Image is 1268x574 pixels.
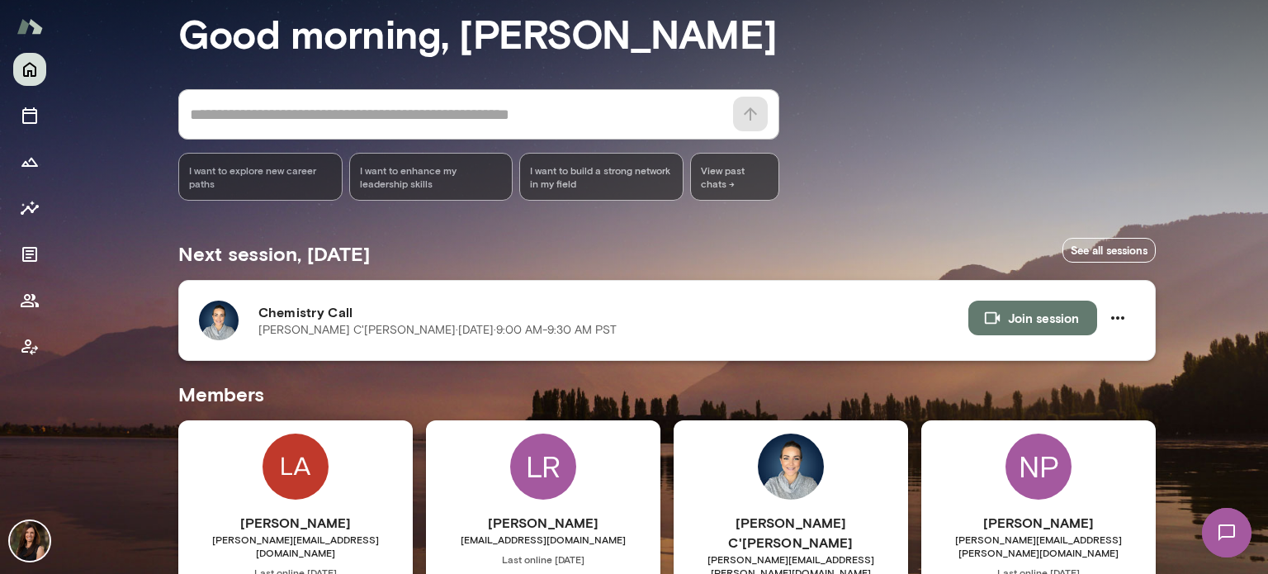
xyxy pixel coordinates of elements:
[758,434,824,500] img: Tiffany C'deBaca
[13,192,46,225] button: Insights
[189,164,332,190] span: I want to explore new career paths
[530,164,673,190] span: I want to build a strong network in my field
[519,153,684,201] div: I want to build a strong network in my field
[360,164,503,190] span: I want to enhance my leadership skills
[17,11,43,42] img: Mento
[13,284,46,317] button: Members
[178,381,1156,407] h5: Members
[178,153,343,201] div: I want to explore new career paths
[510,434,576,500] div: LR
[258,302,968,322] h6: Chemistry Call
[690,153,780,201] span: View past chats ->
[921,533,1156,559] span: [PERSON_NAME][EMAIL_ADDRESS][PERSON_NAME][DOMAIN_NAME]
[426,533,660,546] span: [EMAIL_ADDRESS][DOMAIN_NAME]
[13,330,46,363] button: Client app
[178,10,1156,56] h3: Good morning, [PERSON_NAME]
[263,434,329,500] img: Laura Bolzner
[349,153,513,201] div: I want to enhance my leadership skills
[13,99,46,132] button: Sessions
[10,521,50,561] img: Carrie Atkin
[968,301,1097,335] button: Join session
[921,513,1156,533] h6: [PERSON_NAME]
[426,553,660,566] span: Last online [DATE]
[178,240,370,267] h5: Next session, [DATE]
[178,533,413,559] span: [PERSON_NAME][EMAIL_ADDRESS][DOMAIN_NAME]
[258,322,617,339] p: [PERSON_NAME] C'[PERSON_NAME] · [DATE] · 9:00 AM-9:30 AM PST
[178,513,413,533] h6: [PERSON_NAME]
[674,513,908,553] h6: [PERSON_NAME] C'[PERSON_NAME]
[13,53,46,86] button: Home
[1005,434,1072,500] div: NP
[13,145,46,178] button: Growth Plan
[1062,238,1156,263] a: See all sessions
[426,513,660,533] h6: [PERSON_NAME]
[13,238,46,271] button: Documents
